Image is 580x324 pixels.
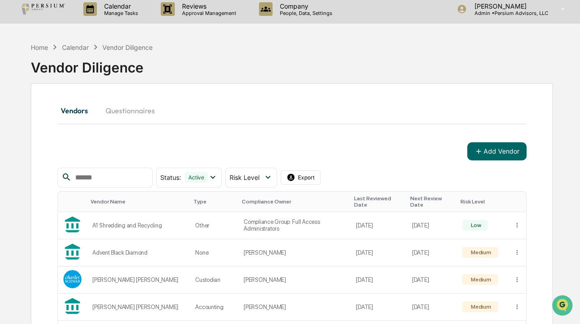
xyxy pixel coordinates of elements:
[62,111,116,127] a: 🗄️Attestations
[9,115,16,122] div: 🖐️
[467,2,548,10] p: [PERSON_NAME]
[281,170,321,185] button: Export
[62,44,89,51] div: Calendar
[190,212,238,239] td: Other
[238,239,350,266] td: [PERSON_NAME]
[407,239,457,266] td: [DATE]
[66,115,73,122] div: 🗄️
[467,10,548,16] p: Admin • Persium Advisors, LLC
[9,19,165,34] p: How can we help?
[190,294,238,321] td: Accounting
[469,276,491,283] div: Medium
[5,128,61,144] a: 🔎Data Lookup
[92,304,184,310] div: [PERSON_NAME] [PERSON_NAME]
[515,198,522,205] div: Toggle SortBy
[31,52,553,76] div: Vendor Diligence
[90,154,110,160] span: Pylon
[98,100,162,121] button: Questionnaires
[350,294,407,321] td: [DATE]
[9,132,16,140] div: 🔎
[185,172,208,183] div: Active
[9,69,25,86] img: 1746055101610-c473b297-6a78-478c-a979-82029cc54cd1
[551,294,575,319] iframe: Open customer support
[31,69,149,78] div: Start new chat
[31,78,115,86] div: We're available if you need us!
[469,222,481,228] div: Low
[354,195,403,208] div: Toggle SortBy
[238,266,350,294] td: [PERSON_NAME]
[350,266,407,294] td: [DATE]
[58,100,527,121] div: secondary tabs example
[24,41,149,51] input: Clear
[64,153,110,160] a: Powered byPylon
[175,10,241,16] p: Approval Management
[22,4,65,15] img: logo
[407,266,457,294] td: [DATE]
[469,304,491,310] div: Medium
[460,198,504,205] div: Toggle SortBy
[190,266,238,294] td: Custodian
[102,44,153,51] div: Vendor Diligence
[97,2,143,10] p: Calendar
[18,131,57,140] span: Data Lookup
[92,222,184,229] div: A1 Shredding and Recycling
[238,294,350,321] td: [PERSON_NAME]
[175,2,241,10] p: Reviews
[91,198,186,205] div: Toggle SortBy
[92,276,184,283] div: [PERSON_NAME] [PERSON_NAME]
[154,72,165,83] button: Start new chat
[58,100,98,121] button: Vendors
[407,294,457,321] td: [DATE]
[190,239,238,266] td: None
[75,114,112,123] span: Attestations
[350,212,407,239] td: [DATE]
[273,2,337,10] p: Company
[230,174,259,181] span: Risk Level
[467,142,527,160] button: Add Vendor
[92,249,184,256] div: Advent Black Diamond
[63,270,81,288] img: Vendor Logo
[273,10,337,16] p: People, Data, Settings
[5,111,62,127] a: 🖐️Preclearance
[242,198,347,205] div: Toggle SortBy
[65,198,83,205] div: Toggle SortBy
[410,195,453,208] div: Toggle SortBy
[469,249,491,256] div: Medium
[18,114,58,123] span: Preclearance
[31,44,48,51] div: Home
[407,212,457,239] td: [DATE]
[193,198,235,205] div: Toggle SortBy
[350,239,407,266] td: [DATE]
[160,174,181,181] span: Status :
[238,212,350,239] td: Compliance Group: Full Access Administrators
[97,10,143,16] p: Manage Tasks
